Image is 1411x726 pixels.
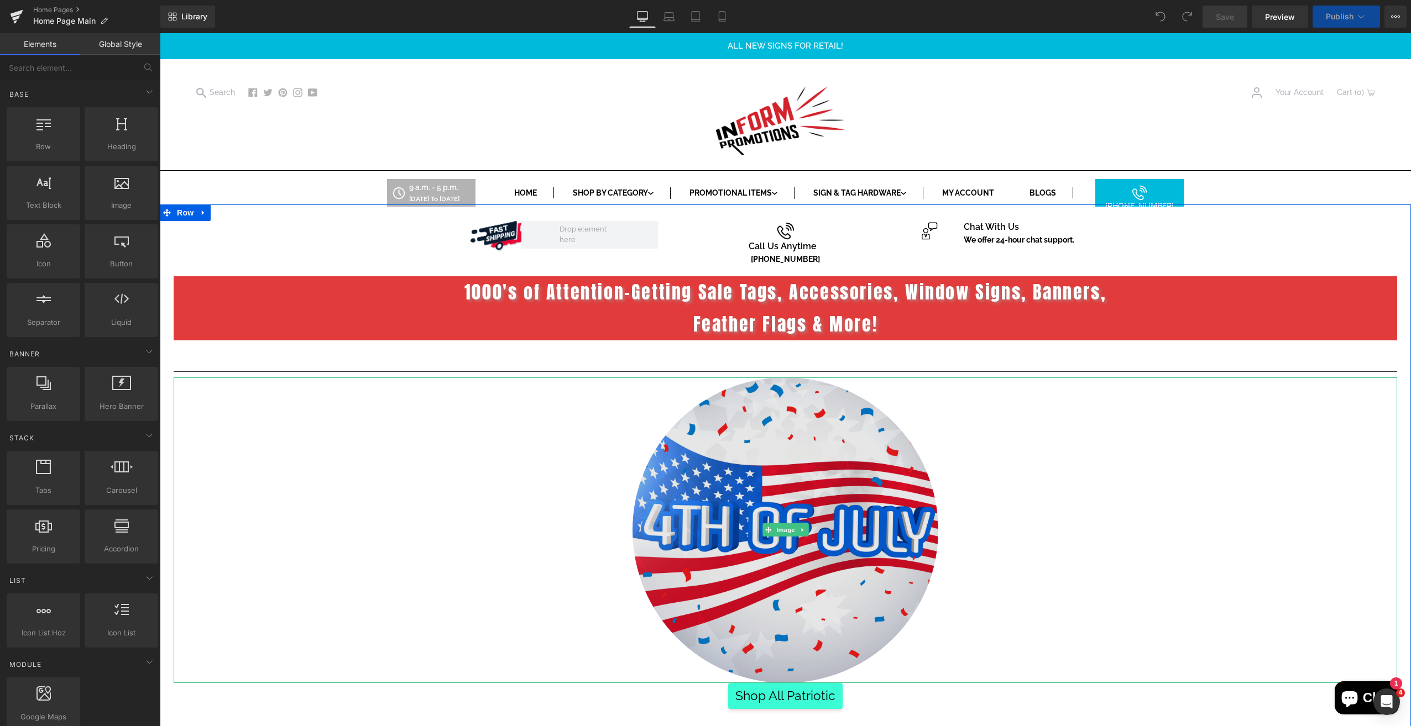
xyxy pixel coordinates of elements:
a: Home Pages [33,6,160,14]
span: Icon List [88,627,155,639]
span: Separator [10,317,77,328]
a: Mobile [709,6,735,28]
a: Cart (0) [1172,48,1215,70]
span: Search [50,54,75,65]
span: 1000's of Attention-Getting Sale Tags, Accessories, Window Signs, Banners, [305,245,947,272]
a: Laptop [656,6,682,28]
a: [PHONE_NUMBER] [936,146,1024,173]
img: img [973,152,987,167]
span: Accordion [88,543,155,555]
span: We offer 24-hour chat support. [804,202,914,211]
img: img [233,154,245,166]
span: Icon [10,258,77,270]
small: [DATE] To [DATE] [249,162,300,170]
span: Icon List Hoz [10,627,77,639]
span: Button [88,258,155,270]
button: More [1384,6,1407,28]
span: Google Maps [10,711,77,723]
span: Cart (0) [1177,55,1204,64]
img: Inform Promotions [546,31,706,131]
h1: Chat With Us [804,188,940,201]
a: Expand / Collapse [637,490,649,503]
span: Home Page Main [33,17,96,25]
span: 4 [1396,688,1405,697]
span: Parallax [10,401,77,412]
span: Hero Banner [88,401,155,412]
span: Library [181,12,207,22]
a: Desktop [629,6,656,28]
span: Module [8,659,43,670]
span: Tabs [10,485,77,496]
span: Carousel [88,485,155,496]
button: Publish [1313,6,1380,28]
span: Row [10,141,77,152]
a: BLOGS [856,148,910,172]
span: Heading [88,141,155,152]
span: Publish [1326,12,1353,21]
button: Undo [1149,6,1172,28]
iframe: Intercom live chat [1373,688,1400,715]
span: Shop All Patriotic [576,654,676,672]
span: Pricing [10,543,77,555]
a: New Library [160,6,215,28]
span: Base [8,89,30,99]
span: Stack [8,433,35,443]
inbox-online-store-chat: Shopify online store chat [1172,648,1242,684]
span: Text Block [10,199,77,211]
span: Image [614,490,637,503]
img: img [1206,56,1215,64]
a: Search [28,48,83,73]
span: Preview [1265,11,1295,23]
a: Your Account [1110,48,1169,70]
a: Shop All Patriotic [568,650,683,676]
span: Liquid [88,317,155,328]
span: Banner [8,349,41,359]
a: Global Style [80,33,160,55]
a: MY ACCOUNT [769,148,848,172]
h1: Call Us Anytime [589,207,719,220]
a: Sign & Tag Hardware [640,148,760,172]
strong: [PHONE_NUMBER] [591,222,660,230]
a: HOME [341,148,391,172]
ul: primary [316,154,936,166]
a: Tablet [682,6,709,28]
a: Preview [1252,6,1308,28]
span: List [8,575,27,586]
span: Save [1216,11,1234,23]
button: Redo [1176,6,1198,28]
span: Image [88,199,155,211]
span: 9 a.m. - 5 p.m. [249,149,310,171]
a: Shop by Category [399,148,508,172]
span: Feather Flags & More! [534,277,718,304]
a: Promotional Items [516,148,631,172]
